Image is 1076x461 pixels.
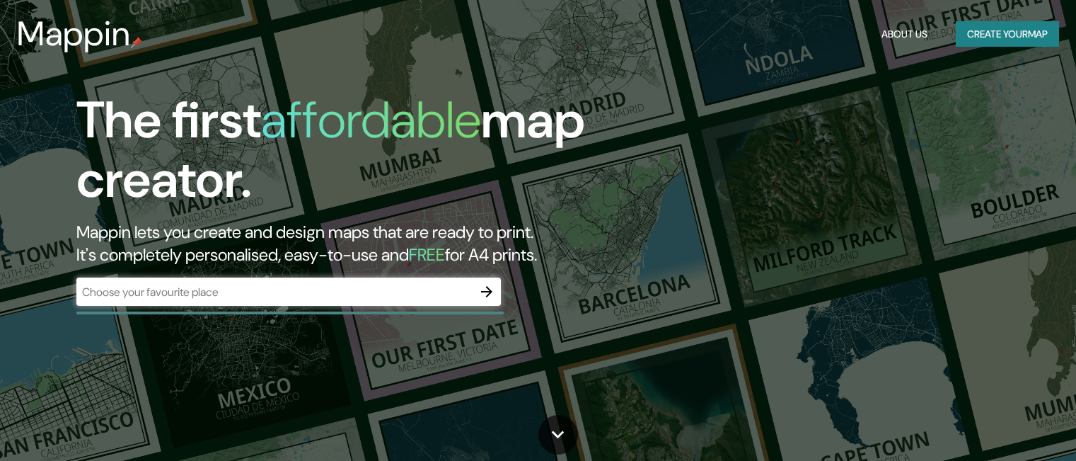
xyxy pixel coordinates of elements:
[76,284,473,300] input: Choose your favourite place
[76,91,615,221] h1: The first map creator.
[950,406,1060,445] iframe: Help widget launcher
[131,37,142,48] img: mappin-pin
[956,21,1059,47] button: Create yourmap
[876,21,933,47] button: About Us
[409,244,445,266] h5: FREE
[261,87,481,153] h1: affordable
[76,221,615,266] h2: Mappin lets you create and design maps that are ready to print. It's completely personalised, eas...
[17,14,131,54] h3: Mappin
